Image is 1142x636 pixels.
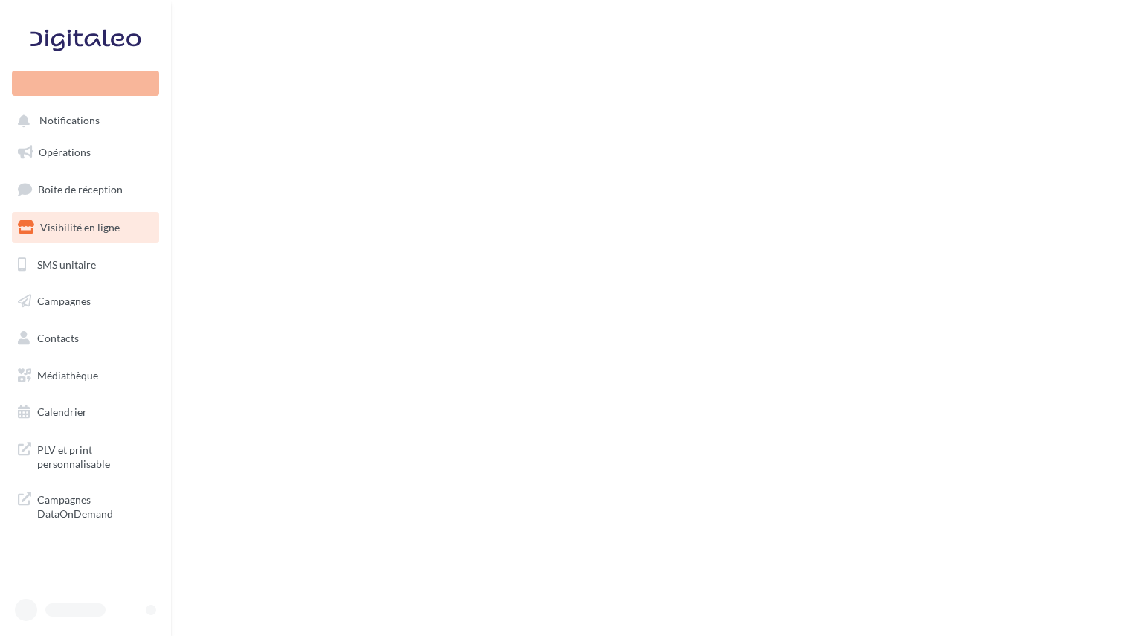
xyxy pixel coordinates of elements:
[9,484,162,527] a: Campagnes DataOnDemand
[37,405,87,418] span: Calendrier
[38,183,123,196] span: Boîte de réception
[37,332,79,344] span: Contacts
[9,249,162,280] a: SMS unitaire
[9,434,162,478] a: PLV et print personnalisable
[12,71,159,96] div: Nouvelle campagne
[9,137,162,168] a: Opérations
[9,396,162,428] a: Calendrier
[9,212,162,243] a: Visibilité en ligne
[37,257,96,270] span: SMS unitaire
[9,173,162,205] a: Boîte de réception
[9,360,162,391] a: Médiathèque
[9,286,162,317] a: Campagnes
[37,295,91,307] span: Campagnes
[9,323,162,354] a: Contacts
[39,115,100,127] span: Notifications
[40,221,120,234] span: Visibilité en ligne
[39,146,91,158] span: Opérations
[37,440,153,472] span: PLV et print personnalisable
[37,369,98,382] span: Médiathèque
[37,489,153,521] span: Campagnes DataOnDemand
